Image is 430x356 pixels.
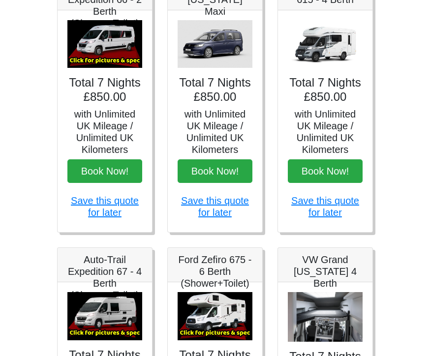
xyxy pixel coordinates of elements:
h5: with Unlimited UK Mileage / Unlimited UK Kilometers [288,108,363,155]
img: Auto-trail Imala 615 - 4 Berth [288,20,363,68]
img: VW Grand California 4 Berth [288,292,363,342]
h4: Total 7 Nights £850.00 [67,76,142,104]
img: Auto-Trail Expedition 67 - 4 Berth (Shower+Toilet) [67,292,142,340]
h4: Total 7 Nights £850.00 [178,76,252,104]
h5: Auto-Trail Expedition 67 - 4 Berth (Shower+Toilet) [67,254,142,301]
img: Auto-Trail Expedition 66 - 2 Berth (Shower+Toilet) [67,20,142,68]
h5: VW Grand [US_STATE] 4 Berth [288,254,363,289]
h5: Ford Zefiro 675 - 6 Berth (Shower+Toilet) [178,254,252,289]
img: Ford Zefiro 675 - 6 Berth (Shower+Toilet) [178,292,252,340]
button: Book Now! [288,159,363,183]
h4: Total 7 Nights £850.00 [288,76,363,104]
a: Save this quote for later [181,195,249,218]
a: Save this quote for later [71,195,139,218]
a: Save this quote for later [291,195,359,218]
button: Book Now! [178,159,252,183]
button: Book Now! [67,159,142,183]
h5: with Unlimited UK Mileage / Unlimited UK Kilometers [178,108,252,155]
h5: with Unlimited UK Mileage / Unlimited UK Kilometers [67,108,142,155]
img: VW Caddy California Maxi [178,20,252,68]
